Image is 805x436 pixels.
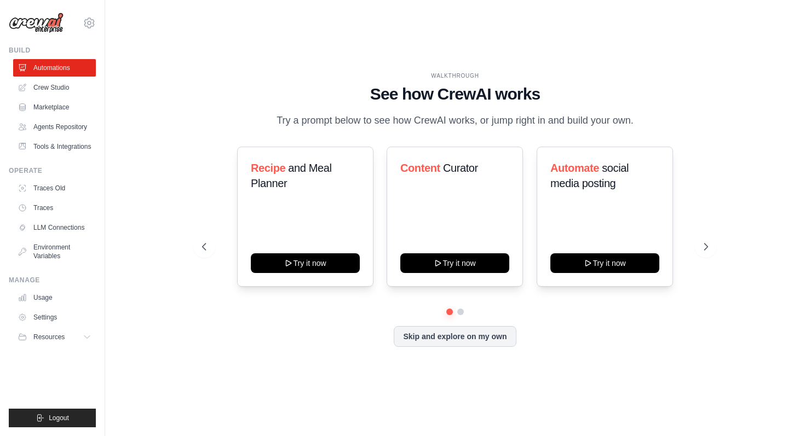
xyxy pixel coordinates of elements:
span: Curator [443,162,478,174]
span: Logout [49,414,69,422]
a: Agents Repository [13,118,96,136]
div: Operate [9,166,96,175]
a: Settings [13,309,96,326]
div: Build [9,46,96,55]
a: Usage [13,289,96,306]
div: WALKTHROUGH [202,72,708,80]
button: Try it now [400,253,509,273]
a: Automations [13,59,96,77]
span: Resources [33,333,65,341]
a: Environment Variables [13,239,96,265]
a: LLM Connections [13,219,96,236]
a: Traces [13,199,96,217]
button: Try it now [251,253,360,273]
span: Content [400,162,440,174]
a: Tools & Integrations [13,138,96,155]
a: Traces Old [13,179,96,197]
a: Marketplace [13,98,96,116]
span: Recipe [251,162,285,174]
button: Resources [13,328,96,346]
button: Logout [9,409,96,427]
a: Crew Studio [13,79,96,96]
button: Skip and explore on my own [394,326,516,347]
h1: See how CrewAI works [202,84,708,104]
button: Try it now [550,253,659,273]
img: Logo [9,13,64,33]
span: social media posting [550,162,629,189]
span: and Meal Planner [251,162,331,189]
span: Automate [550,162,599,174]
p: Try a prompt below to see how CrewAI works, or jump right in and build your own. [271,113,639,129]
div: Manage [9,276,96,284]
